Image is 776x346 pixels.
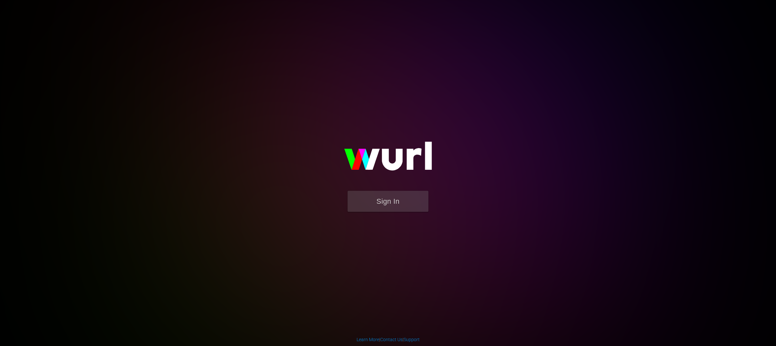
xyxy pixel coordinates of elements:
[404,337,420,342] a: Support
[357,336,420,343] div: | |
[323,128,453,190] img: wurl-logo-on-black-223613ac3d8ba8fe6dc639794a292ebdb59501304c7dfd60c99c58986ef67473.svg
[380,337,403,342] a: Contact Us
[357,337,379,342] a: Learn More
[348,191,428,212] button: Sign In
